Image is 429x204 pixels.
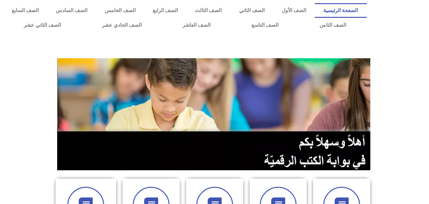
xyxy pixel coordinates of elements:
[186,3,230,18] a: الصف الثالث
[144,3,186,18] a: الصف الرابع
[273,3,315,18] a: الصف الأول
[81,18,162,32] a: الصف الحادي عشر
[47,3,96,18] a: الصف السادس
[3,18,81,32] a: الصف الثاني عشر
[3,3,47,18] a: الصف السابع
[299,18,366,32] a: الصف الثامن
[231,3,273,18] a: الصف الثاني
[162,18,231,32] a: الصف العاشر
[231,18,299,32] a: الصف التاسع
[315,3,366,18] a: الصفحة الرئيسية
[96,3,144,18] a: الصف الخامس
